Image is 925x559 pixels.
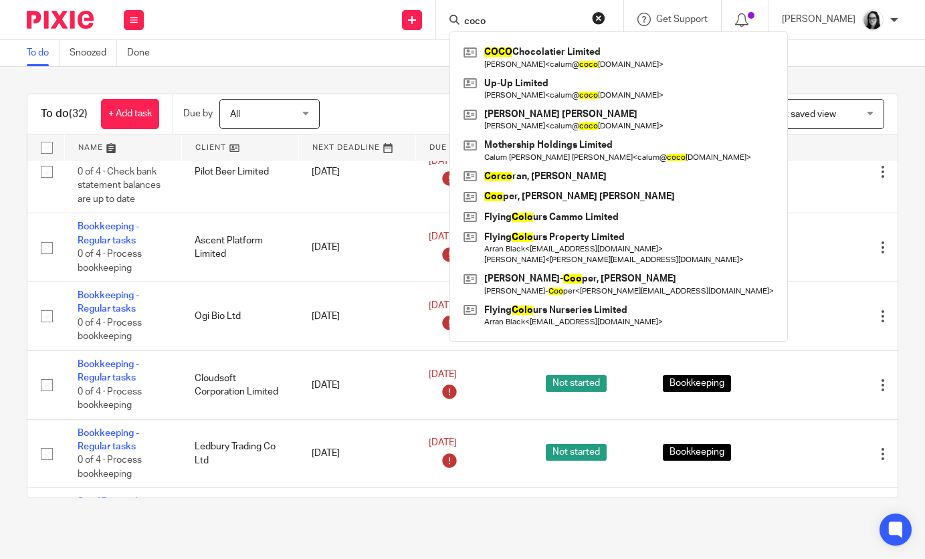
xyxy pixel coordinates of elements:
[181,213,298,282] td: Ascent Platform Limited
[463,16,583,28] input: Search
[27,40,60,66] a: To do
[78,360,139,382] a: Bookkeeping - Regular tasks
[127,40,160,66] a: Done
[101,99,159,129] a: + Add task
[27,11,94,29] img: Pixie
[298,419,415,488] td: [DATE]
[181,131,298,213] td: Pilot Beer Limited
[429,439,457,448] span: [DATE]
[78,387,142,411] span: 0 of 4 · Process bookkeeping
[298,282,415,351] td: [DATE]
[78,222,139,245] a: Bookkeeping - Regular tasks
[183,107,213,120] p: Due by
[546,444,607,461] span: Not started
[761,110,836,119] span: Select saved view
[429,301,457,310] span: [DATE]
[78,167,161,204] span: 0 of 4 · Check bank statement balances are up to date
[78,291,139,314] a: Bookkeeping - Regular tasks
[181,419,298,488] td: Ledbury Trading Co Ltd
[782,13,855,26] p: [PERSON_NAME]
[429,232,457,241] span: [DATE]
[663,375,731,392] span: Bookkeeping
[230,110,240,119] span: All
[78,429,139,451] a: Bookkeeping - Regular tasks
[298,131,415,213] td: [DATE]
[862,9,884,31] img: Profile%20photo.jpeg
[41,107,88,121] h1: To do
[298,350,415,419] td: [DATE]
[656,15,708,24] span: Get Support
[70,40,117,66] a: Snoozed
[78,249,142,273] span: 0 of 4 · Process bookkeeping
[663,444,731,461] span: Bookkeeping
[181,282,298,351] td: Ogi Bio Ltd
[181,350,298,419] td: Cloudsoft Corporation Limited
[298,213,415,282] td: [DATE]
[78,318,142,342] span: 0 of 4 · Process bookkeeping
[69,108,88,119] span: (32)
[546,375,607,392] span: Not started
[429,156,457,166] span: [DATE]
[592,11,605,25] button: Clear
[429,370,457,379] span: [DATE]
[78,497,137,520] a: Send Premitel Invoice
[78,456,142,479] span: 0 of 4 · Process bookkeeping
